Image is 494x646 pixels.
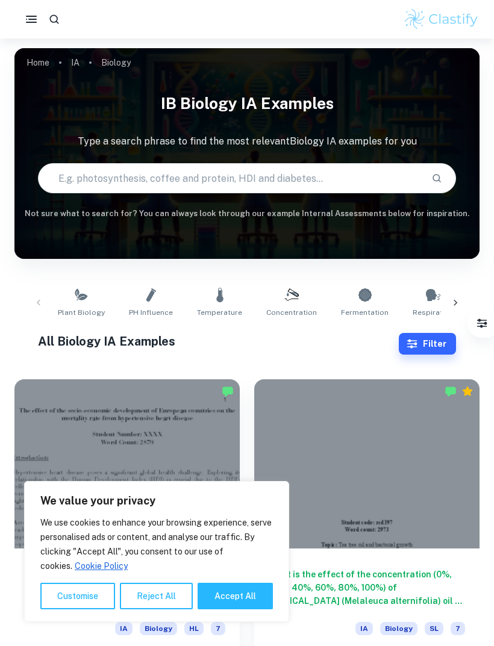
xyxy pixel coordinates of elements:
[222,385,234,397] img: Marked
[120,583,193,609] button: Reject All
[74,561,128,571] a: Cookie Policy
[266,307,317,318] span: Concentration
[58,307,105,318] span: Plant Biology
[14,134,480,149] p: Type a search phrase to find the most relevant Biology IA examples for you
[14,208,480,220] h6: Not sure what to search for? You can always look through our example Internal Assessments below f...
[470,311,494,335] button: Filter
[39,161,422,195] input: E.g. photosynthesis, coffee and protein, HDI and diabetes...
[115,622,133,635] span: IA
[445,385,457,397] img: Marked
[71,54,80,71] a: IA
[40,515,273,573] p: We use cookies to enhance your browsing experience, serve personalised ads or content, and analys...
[140,622,177,635] span: Biology
[451,622,465,635] span: 7
[198,583,273,609] button: Accept All
[427,168,447,188] button: Search
[129,307,173,318] span: pH Influence
[413,307,454,318] span: Respiration
[14,87,480,120] h1: IB Biology IA examples
[341,307,389,318] span: Fermentation
[27,54,49,71] a: Home
[355,622,373,635] span: IA
[101,56,131,69] p: Biology
[380,622,417,635] span: Biology
[40,583,115,609] button: Customise
[184,622,204,635] span: HL
[24,481,289,622] div: We value your privacy
[461,385,474,397] div: Premium
[197,307,242,318] span: Temperature
[38,332,399,350] h1: All Biology IA Examples
[403,7,480,31] img: Clastify logo
[211,622,225,635] span: 7
[40,494,273,508] p: We value your privacy
[425,622,443,635] span: SL
[399,333,456,355] button: Filter
[269,568,465,607] h6: What is the effect of the concentration (0%, 20%, 40%, 60%, 80%, 100%) of [MEDICAL_DATA] (Melaleu...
